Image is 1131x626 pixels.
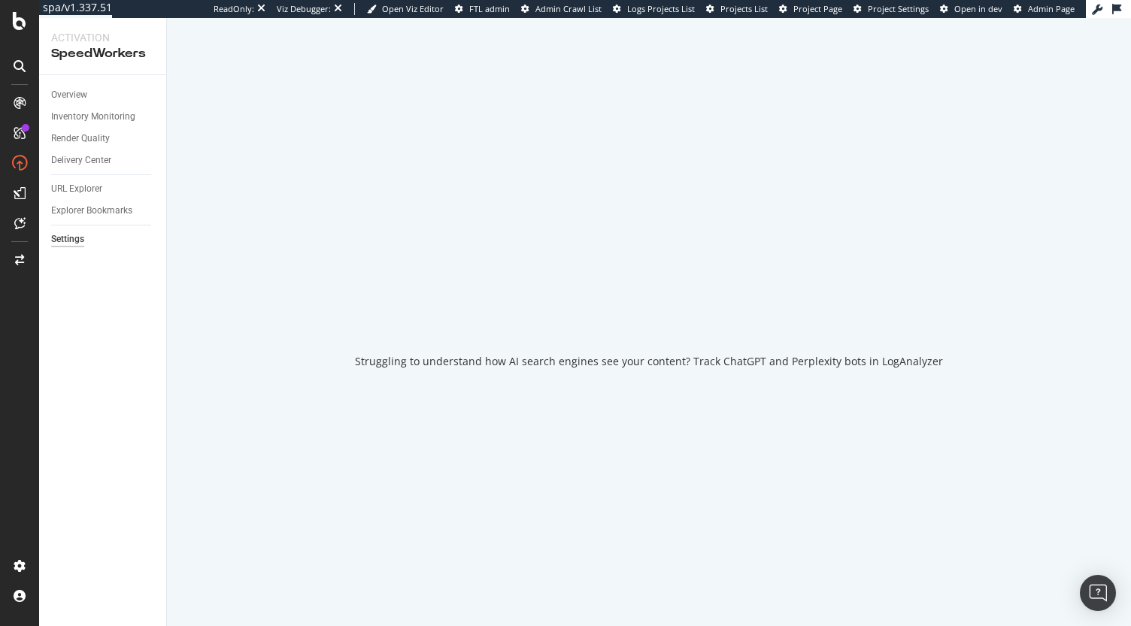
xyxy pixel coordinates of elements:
a: Logs Projects List [613,3,695,15]
div: Render Quality [51,131,110,147]
div: Settings [51,231,84,247]
a: Delivery Center [51,153,156,168]
div: Delivery Center [51,153,111,168]
a: FTL admin [455,3,510,15]
div: Activation [51,30,154,45]
div: Viz Debugger: [277,3,331,15]
a: Render Quality [51,131,156,147]
span: Admin Crawl List [535,3,602,14]
div: Overview [51,87,87,103]
a: Open Viz Editor [367,3,444,15]
span: Open Viz Editor [382,3,444,14]
a: Admin Crawl List [521,3,602,15]
div: SpeedWorkers [51,45,154,62]
a: Open in dev [940,3,1002,15]
a: Settings [51,231,156,247]
span: Project Settings [868,3,929,14]
a: Overview [51,87,156,103]
span: Open in dev [954,3,1002,14]
div: Explorer Bookmarks [51,203,132,219]
span: Project Page [793,3,842,14]
span: FTL admin [469,3,510,14]
a: Projects List [706,3,768,15]
span: Projects List [720,3,768,14]
a: Project Page [779,3,842,15]
a: Project Settings [854,3,929,15]
div: ReadOnly: [214,3,254,15]
a: Admin Page [1014,3,1075,15]
a: Inventory Monitoring [51,109,156,125]
div: Inventory Monitoring [51,109,135,125]
a: Explorer Bookmarks [51,203,156,219]
span: Admin Page [1028,3,1075,14]
div: Struggling to understand how AI search engines see your content? Track ChatGPT and Perplexity bot... [355,354,943,369]
div: Open Intercom Messenger [1080,575,1116,611]
span: Logs Projects List [627,3,695,14]
div: URL Explorer [51,181,102,197]
a: URL Explorer [51,181,156,197]
div: animation [595,276,703,330]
